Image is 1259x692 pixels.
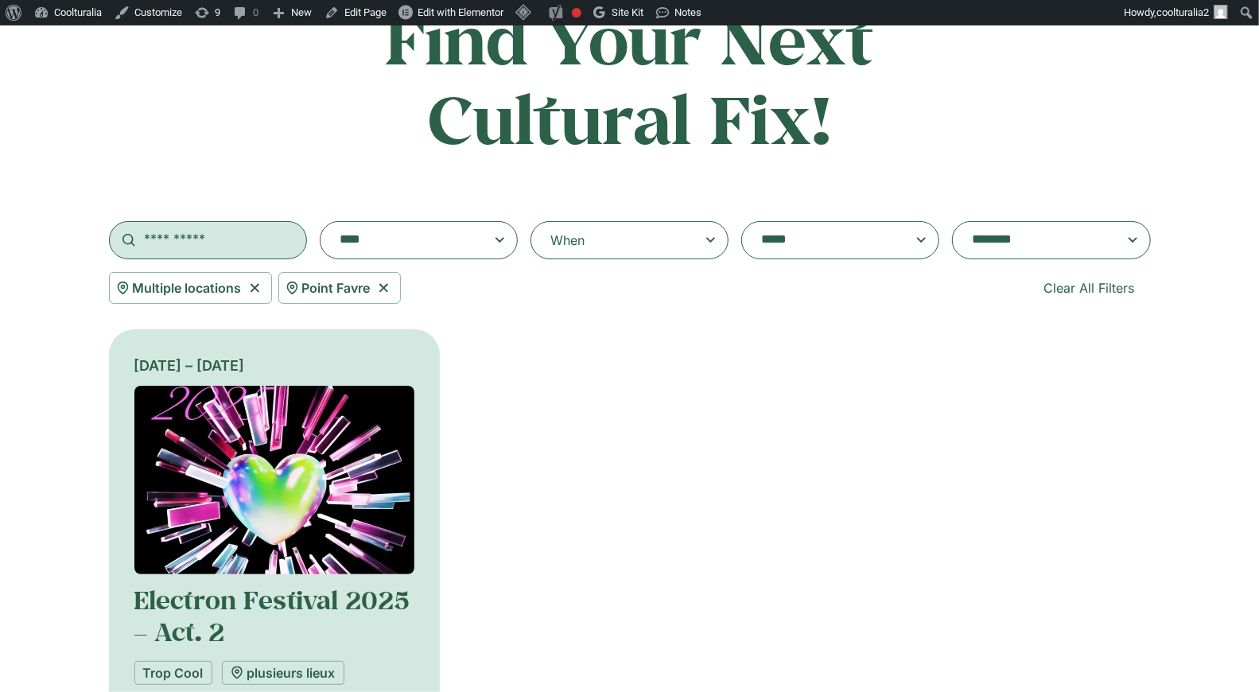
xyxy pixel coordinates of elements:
span: Point Favre [302,278,371,297]
span: Clear All Filters [1044,278,1135,297]
span: Multiple locations [133,278,242,297]
a: Electron Festival 2025 – Act. 2 [134,583,410,648]
span: Edit with Elementor [418,6,503,18]
textarea: Search [761,229,888,251]
a: Clear All Filters [1028,272,1151,304]
textarea: Search [972,229,1099,251]
a: Trop Cool [134,661,212,685]
div: Needs improvement [572,8,581,17]
textarea: Search [340,229,467,251]
div: When [550,231,585,250]
span: coolturalia2 [1156,6,1209,18]
span: Site Kit [612,6,643,18]
div: [DATE] – [DATE] [134,355,415,376]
